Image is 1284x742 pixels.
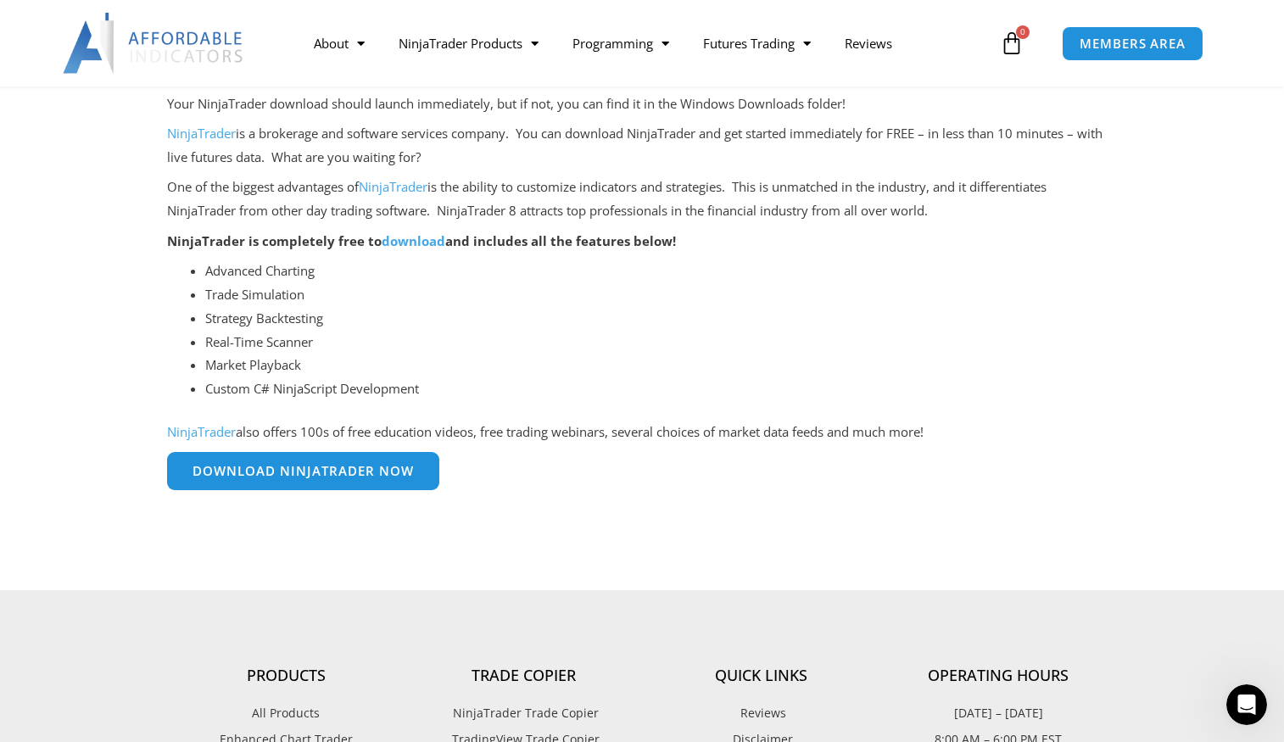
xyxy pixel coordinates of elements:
h4: Quick Links [642,667,879,685]
li: Trade Simulation [205,283,1117,307]
strong: NinjaTrader is completely free to and includes all the features below! [167,232,676,249]
a: NinjaTrader [167,125,236,142]
a: Futures Trading [686,24,828,63]
a: Reviews [828,24,909,63]
span: MEMBERS AREA [1080,37,1186,50]
span: Reviews [736,702,786,724]
a: Programming [555,24,686,63]
a: NinjaTrader Trade Copier [405,702,642,724]
a: About [297,24,382,63]
iframe: Intercom live chat [1226,684,1267,725]
p: [DATE] – [DATE] [879,702,1117,724]
a: Download NinjaTrader Now [167,452,439,490]
img: LogoAI | Affordable Indicators – NinjaTrader [63,13,245,74]
h4: Trade Copier [405,667,642,685]
li: Strategy Backtesting [205,307,1117,331]
p: One of the biggest advantages of is the ability to customize indicators and strategies. This is u... [167,176,1117,223]
a: Reviews [642,702,879,724]
p: is a brokerage and software services company. You can download NinjaTrader and get started immedi... [167,122,1117,170]
a: download [382,232,445,249]
h4: Operating Hours [879,667,1117,685]
span: NinjaTrader Trade Copier [449,702,599,724]
a: MEMBERS AREA [1062,26,1203,61]
li: Market Playback [205,354,1117,377]
span: All Products [252,702,320,724]
li: Custom C# NinjaScript Development [205,377,1117,401]
h4: Products [167,667,405,685]
span: Download NinjaTrader Now [193,465,414,477]
a: All Products [167,702,405,724]
li: Advanced Charting [205,259,1117,283]
a: NinjaTrader [359,178,427,195]
span: 0 [1016,25,1030,39]
a: 0 [974,19,1049,68]
li: Real-Time Scanner [205,331,1117,354]
p: Your NinjaTrader download should launch immediately, but if not, you can find it in the Windows D... [167,92,1117,116]
p: also offers 100s of free education videos, free trading webinars, several choices of market data ... [167,421,1117,444]
a: NinjaTrader Products [382,24,555,63]
a: NinjaTrader [167,423,236,440]
nav: Menu [297,24,996,63]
